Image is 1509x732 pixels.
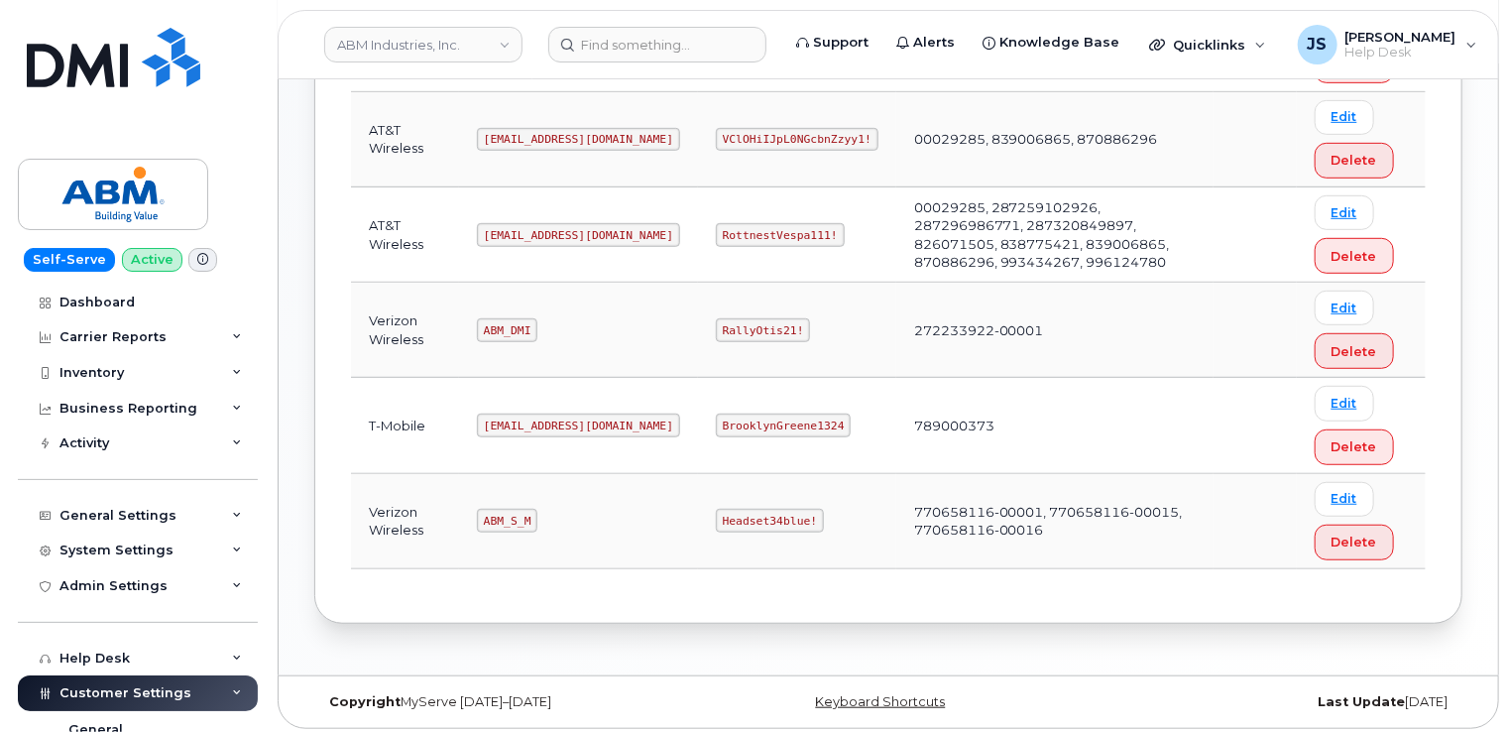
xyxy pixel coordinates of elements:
[351,474,459,569] td: Verizon Wireless
[1318,694,1405,709] strong: Last Update
[969,23,1133,62] a: Knowledge Base
[314,694,697,710] div: MyServe [DATE]–[DATE]
[1315,429,1394,465] button: Delete
[1284,25,1491,64] div: Jacob Shepherd
[1315,100,1374,135] a: Edit
[782,23,882,62] a: Support
[1315,333,1394,369] button: Delete
[477,509,537,533] code: ABM_S_M
[351,283,459,378] td: Verizon Wireless
[1173,37,1245,53] span: Quicklinks
[1315,482,1374,517] a: Edit
[477,128,680,152] code: [EMAIL_ADDRESS][DOMAIN_NAME]
[896,474,1215,569] td: 770658116-00001, 770658116-00015, 770658116-00016
[329,694,401,709] strong: Copyright
[716,223,845,247] code: RottnestVespa111!
[1332,533,1377,551] span: Delete
[896,92,1215,187] td: 00029285, 839006865, 870886296
[1345,45,1456,61] span: Help Desk
[1315,238,1394,274] button: Delete
[716,318,810,342] code: RallyOtis21!
[913,33,955,53] span: Alerts
[351,92,459,187] td: AT&T Wireless
[548,27,766,62] input: Find something...
[1308,33,1328,57] span: JS
[896,378,1215,473] td: 789000373
[1315,291,1374,325] a: Edit
[1332,151,1377,170] span: Delete
[351,378,459,473] td: T-Mobile
[1315,525,1394,560] button: Delete
[1332,247,1377,266] span: Delete
[1332,342,1377,361] span: Delete
[1315,386,1374,421] a: Edit
[716,414,851,437] code: BrooklynGreene1324
[999,33,1119,53] span: Knowledge Base
[1135,25,1280,64] div: Quicklinks
[477,318,537,342] code: ABM_DMI
[1332,437,1377,456] span: Delete
[882,23,969,62] a: Alerts
[716,128,878,152] code: VClOHiIJpL0NGcbnZzyy1!
[351,187,459,283] td: AT&T Wireless
[716,509,824,533] code: Headset34blue!
[896,283,1215,378] td: 272233922-00001
[477,223,680,247] code: [EMAIL_ADDRESS][DOMAIN_NAME]
[1345,29,1456,45] span: [PERSON_NAME]
[813,33,869,53] span: Support
[1315,143,1394,179] button: Delete
[1315,195,1374,230] a: Edit
[816,694,946,709] a: Keyboard Shortcuts
[1080,694,1462,710] div: [DATE]
[896,187,1215,283] td: 00029285, 287259102926, 287296986771, 287320849897, 826071505, 838775421, 839006865, 870886296, 9...
[324,27,522,62] a: ABM Industries, Inc.
[477,414,680,437] code: [EMAIL_ADDRESS][DOMAIN_NAME]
